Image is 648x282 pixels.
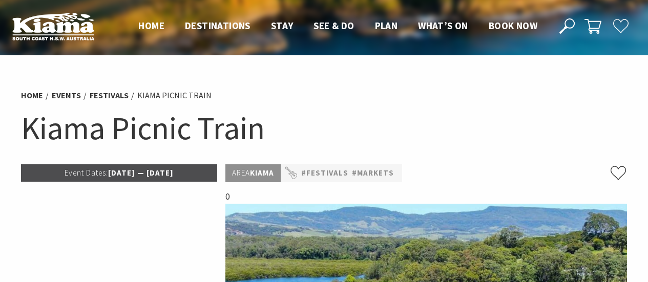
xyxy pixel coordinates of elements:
a: Events [52,90,81,101]
a: Stay [271,19,294,33]
a: Book now [489,19,537,33]
span: Event Dates: [65,168,108,178]
span: What’s On [418,19,468,32]
span: See & Do [313,19,354,32]
a: Destinations [185,19,250,33]
a: Festivals [90,90,129,101]
a: #Markets [352,167,394,180]
a: Home [21,90,43,101]
span: Home [138,19,164,32]
a: #Festivals [301,167,348,180]
li: Kiama Picnic Train [137,89,212,102]
a: See & Do [313,19,354,33]
p: Kiama [225,164,281,182]
a: Plan [375,19,398,33]
span: Area [232,168,250,178]
a: What’s On [418,19,468,33]
span: Destinations [185,19,250,32]
span: Stay [271,19,294,32]
p: [DATE] — [DATE] [21,164,218,182]
h1: Kiama Picnic Train [21,107,628,149]
a: Home [138,19,164,33]
nav: Main Menu [128,18,548,35]
img: Kiama Logo [12,12,94,40]
span: Plan [375,19,398,32]
span: Book now [489,19,537,32]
